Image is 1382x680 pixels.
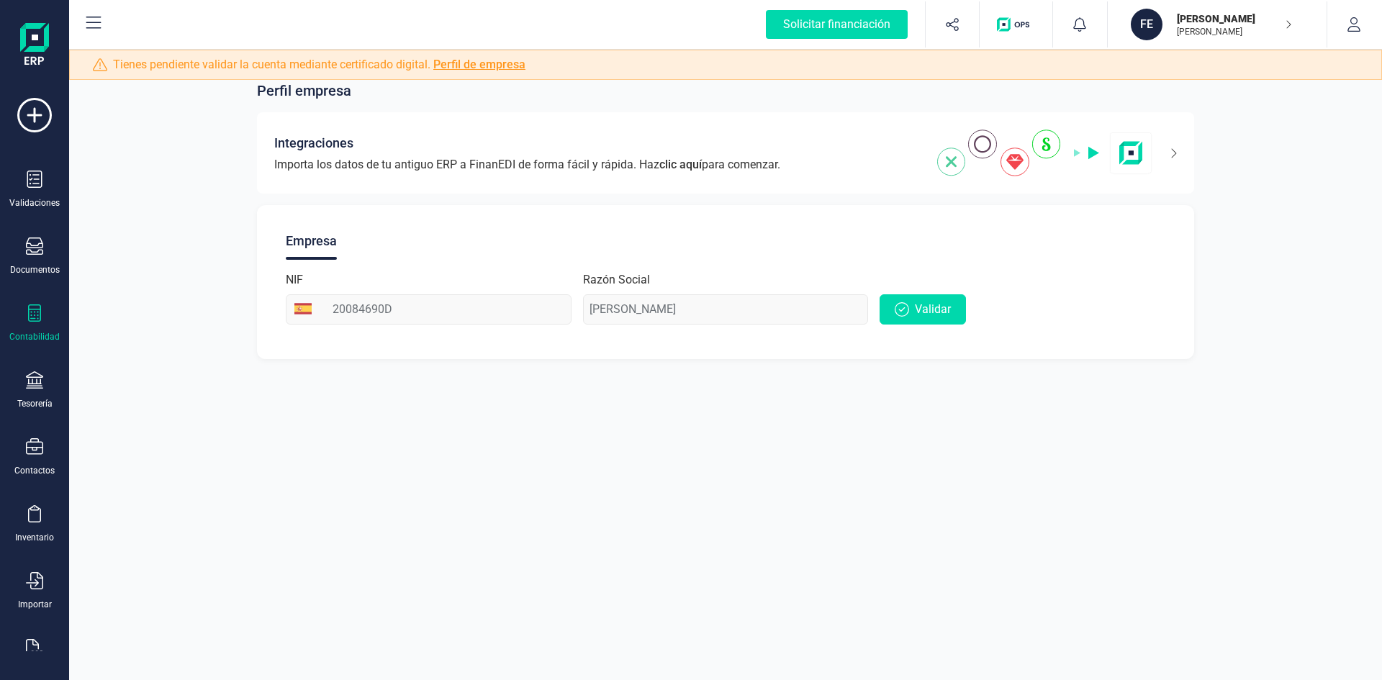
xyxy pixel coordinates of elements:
img: Logo de OPS [997,17,1035,32]
button: Validar [880,294,966,325]
span: Tienes pendiente validar la cuenta mediante certificado digital. [113,56,525,73]
div: FE [1131,9,1162,40]
span: Validar [915,301,951,318]
div: Empresa [286,222,337,260]
div: Validaciones [9,197,60,209]
p: [PERSON_NAME] [1177,26,1292,37]
span: Integraciones [274,133,353,153]
p: [PERSON_NAME] [1177,12,1292,26]
span: Importa los datos de tu antiguo ERP a FinanEDI de forma fácil y rápida. Haz para comenzar. [274,156,780,173]
div: Solicitar financiación [766,10,908,39]
div: Inventario [15,532,54,543]
img: Logo Finanedi [20,23,49,69]
button: Solicitar financiación [749,1,925,47]
img: integrations-img [937,130,1152,176]
button: Logo de OPS [988,1,1044,47]
label: NIF [286,271,303,289]
div: Contactos [14,465,55,476]
label: Razón Social [583,271,650,289]
div: Importar [18,599,52,610]
span: Perfil empresa [257,81,351,101]
div: Tesorería [17,398,53,409]
button: FE[PERSON_NAME][PERSON_NAME] [1125,1,1309,47]
a: Perfil de empresa [433,58,525,71]
span: clic aquí [659,158,702,171]
div: Documentos [10,264,60,276]
div: Contabilidad [9,331,60,343]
